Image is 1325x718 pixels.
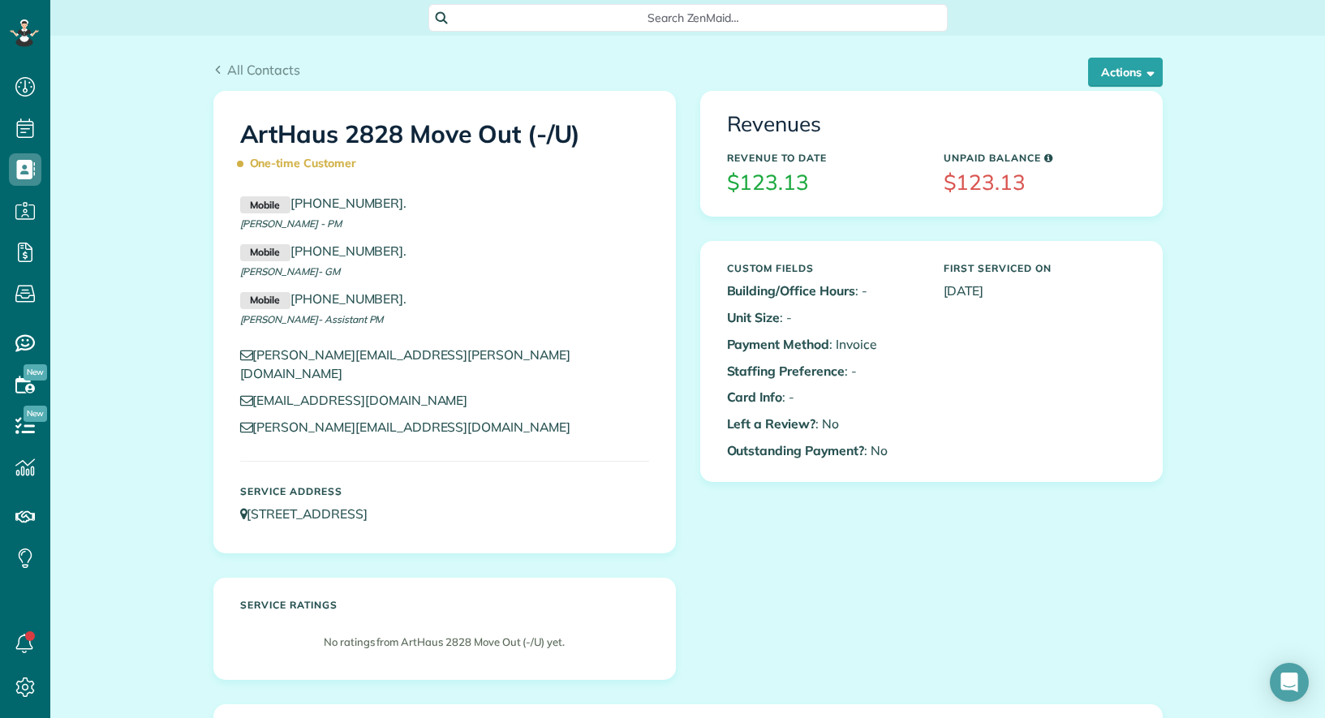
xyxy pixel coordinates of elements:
[24,364,47,380] span: New
[727,415,815,432] b: Left a Review?
[944,282,1136,300] p: [DATE]
[240,392,484,408] a: [EMAIL_ADDRESS][DOMAIN_NAME]
[727,308,919,327] p: : -
[727,263,919,273] h5: Custom Fields
[240,195,404,211] a: Mobile[PHONE_NUMBER]
[240,419,586,435] a: [PERSON_NAME][EMAIL_ADDRESS][DOMAIN_NAME]
[944,153,1136,163] h5: Unpaid Balance
[727,336,829,352] b: Payment Method
[240,265,340,277] span: [PERSON_NAME]- GM
[727,171,919,195] h3: $123.13
[1088,58,1163,87] button: Actions
[1270,663,1309,702] div: Open Intercom Messenger
[240,242,649,261] p: .
[727,415,919,433] p: : No
[240,149,364,178] span: One-time Customer
[727,153,919,163] h5: Revenue to Date
[213,60,301,80] a: All Contacts
[240,313,384,325] span: [PERSON_NAME]- Assistant PM
[240,196,290,214] small: Mobile
[240,217,342,230] span: [PERSON_NAME] - PM
[240,243,404,259] a: Mobile[PHONE_NUMBER]
[240,600,649,610] h5: Service ratings
[727,363,845,379] b: Staffing Preference
[727,442,864,458] b: Outstanding Payment?
[727,282,855,299] b: Building/Office Hours
[240,346,570,381] a: [PERSON_NAME][EMAIL_ADDRESS][PERSON_NAME][DOMAIN_NAME]
[727,282,919,300] p: : -
[24,406,47,422] span: New
[240,290,649,309] p: .
[727,441,919,460] p: : No
[727,335,919,354] p: : Invoice
[240,486,649,497] h5: Service Address
[727,388,919,406] p: : -
[240,505,383,522] a: [STREET_ADDRESS]
[240,121,649,178] h1: ArtHaus 2828 Move Out (-/U)
[240,194,649,213] p: .
[240,292,290,310] small: Mobile
[240,290,404,307] a: Mobile[PHONE_NUMBER]
[944,171,1136,195] h3: $123.13
[727,113,1136,136] h3: Revenues
[944,263,1136,273] h5: First Serviced On
[227,62,300,78] span: All Contacts
[240,244,290,262] small: Mobile
[727,362,919,380] p: : -
[727,309,781,325] b: Unit Size
[248,634,641,650] p: No ratings from ArtHaus 2828 Move Out (-/U) yet.
[727,389,783,405] b: Card Info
